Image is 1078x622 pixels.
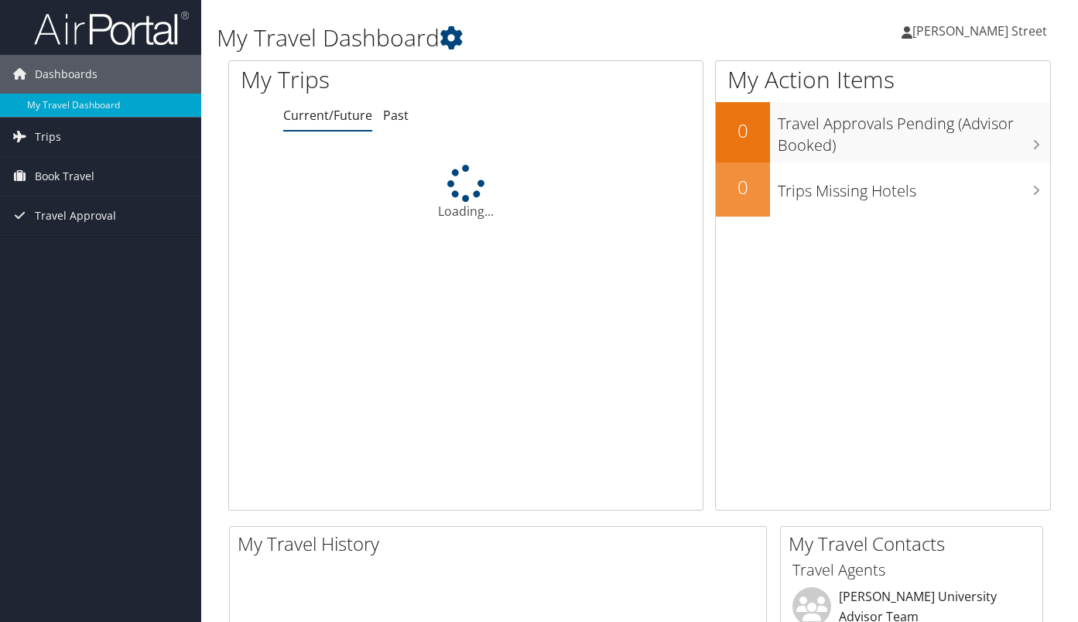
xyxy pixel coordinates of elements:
span: Trips [35,118,61,156]
a: 0Trips Missing Hotels [716,162,1050,217]
h1: My Action Items [716,63,1050,96]
a: [PERSON_NAME] Street [902,8,1063,54]
h2: My Travel Contacts [789,531,1042,557]
span: [PERSON_NAME] Street [912,22,1047,39]
h3: Travel Approvals Pending (Advisor Booked) [778,105,1050,156]
h3: Trips Missing Hotels [778,173,1050,202]
a: Past [383,107,409,124]
span: Book Travel [35,157,94,196]
h2: 0 [716,174,770,200]
div: Loading... [229,165,703,220]
h1: My Travel Dashboard [217,22,781,54]
h2: 0 [716,118,770,144]
a: Current/Future [283,107,372,124]
h2: My Travel History [238,531,766,557]
span: Dashboards [35,55,98,94]
h3: Travel Agents [792,559,1031,581]
a: 0Travel Approvals Pending (Advisor Booked) [716,102,1050,162]
h1: My Trips [241,63,494,96]
img: airportal-logo.png [34,10,189,46]
span: Travel Approval [35,197,116,235]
